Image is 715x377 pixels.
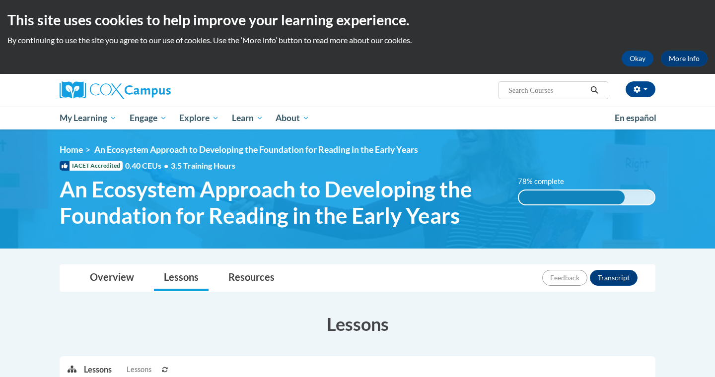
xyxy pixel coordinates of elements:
a: Learn [225,107,270,129]
button: Account Settings [626,81,655,97]
span: An Ecosystem Approach to Developing the Foundation for Reading in the Early Years [60,176,503,229]
a: Resources [218,265,285,291]
span: En español [615,113,656,123]
a: Lessons [154,265,209,291]
button: Feedback [542,270,587,286]
span: IACET Accredited [60,161,123,171]
a: Overview [80,265,144,291]
span: Explore [179,112,219,124]
button: Search [587,84,602,96]
a: More Info [661,51,708,66]
a: About [270,107,316,129]
p: Lessons [84,364,112,375]
div: 78% complete [519,190,625,204]
a: Explore [173,107,225,129]
a: En español [608,108,663,128]
h2: This site uses cookies to help improve your learning experience. [7,10,708,30]
input: Search Courses [507,84,587,96]
label: 78% complete [518,176,575,187]
span: Learn [232,112,263,124]
span: Lessons [127,364,151,375]
button: Transcript [590,270,638,286]
span: My Learning [60,112,117,124]
a: Cox Campus [60,81,248,99]
span: About [276,112,309,124]
span: • [164,161,168,170]
a: Engage [123,107,173,129]
a: My Learning [53,107,123,129]
span: Engage [130,112,167,124]
span: 3.5 Training Hours [171,161,235,170]
button: Okay [622,51,653,66]
p: By continuing to use the site you agree to our use of cookies. Use the ‘More info’ button to read... [7,35,708,46]
span: An Ecosystem Approach to Developing the Foundation for Reading in the Early Years [94,144,418,155]
a: Home [60,144,83,155]
span: 0.40 CEUs [125,160,171,171]
img: Cox Campus [60,81,171,99]
h3: Lessons [60,312,655,336]
div: Main menu [45,107,670,129]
